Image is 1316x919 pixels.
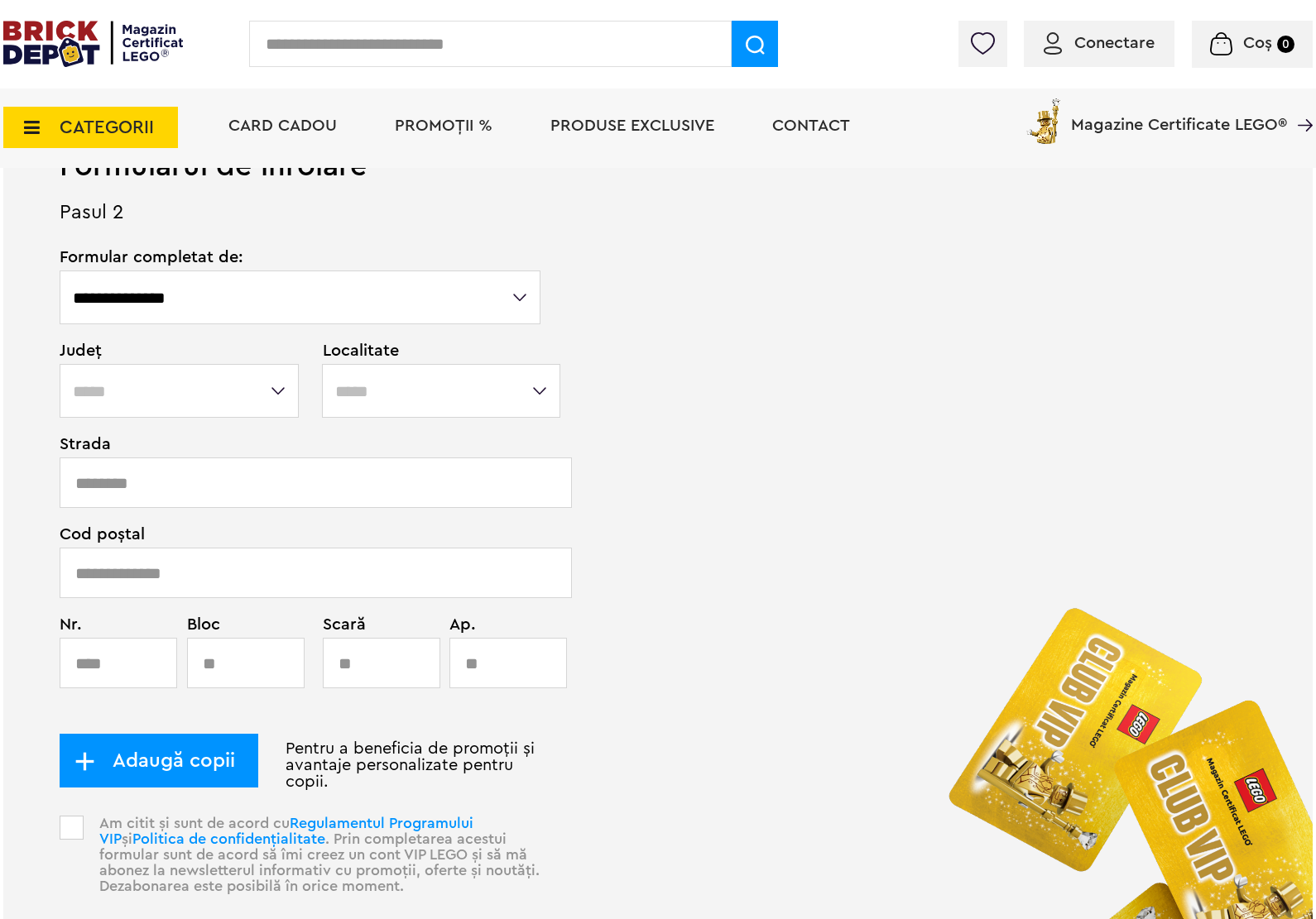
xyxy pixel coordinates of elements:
[1243,35,1272,51] span: Coș
[99,816,473,846] a: Regulamentul Programului VIP
[1287,95,1313,112] a: Magazine Certificate LEGO®
[60,342,301,359] span: Județ
[395,117,492,134] a: PROMOȚII %
[228,117,337,134] a: Card Cadou
[3,204,1313,249] p: Pasul 2
[74,751,95,772] img: add_child
[1071,95,1287,133] span: Magazine Certificate LEGO®
[95,751,235,769] span: Adaugă copii
[772,117,850,134] a: Contact
[60,249,542,266] span: Formular completat de:
[60,616,168,633] span: Nr.
[132,831,325,846] a: Politica de confidențialitate
[550,117,714,134] a: Produse exclusive
[60,740,542,790] p: Pentru a beneficia de promoții și avantaje personalizate pentru copii.
[187,616,295,633] span: Bloc
[1044,35,1155,51] a: Conectare
[323,616,410,633] span: Scară
[60,526,542,543] span: Cod poștal
[1074,35,1155,51] span: Conectare
[1277,36,1294,53] small: 0
[60,118,154,136] span: CATEGORII
[323,342,543,359] span: Localitate
[449,616,518,633] span: Ap.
